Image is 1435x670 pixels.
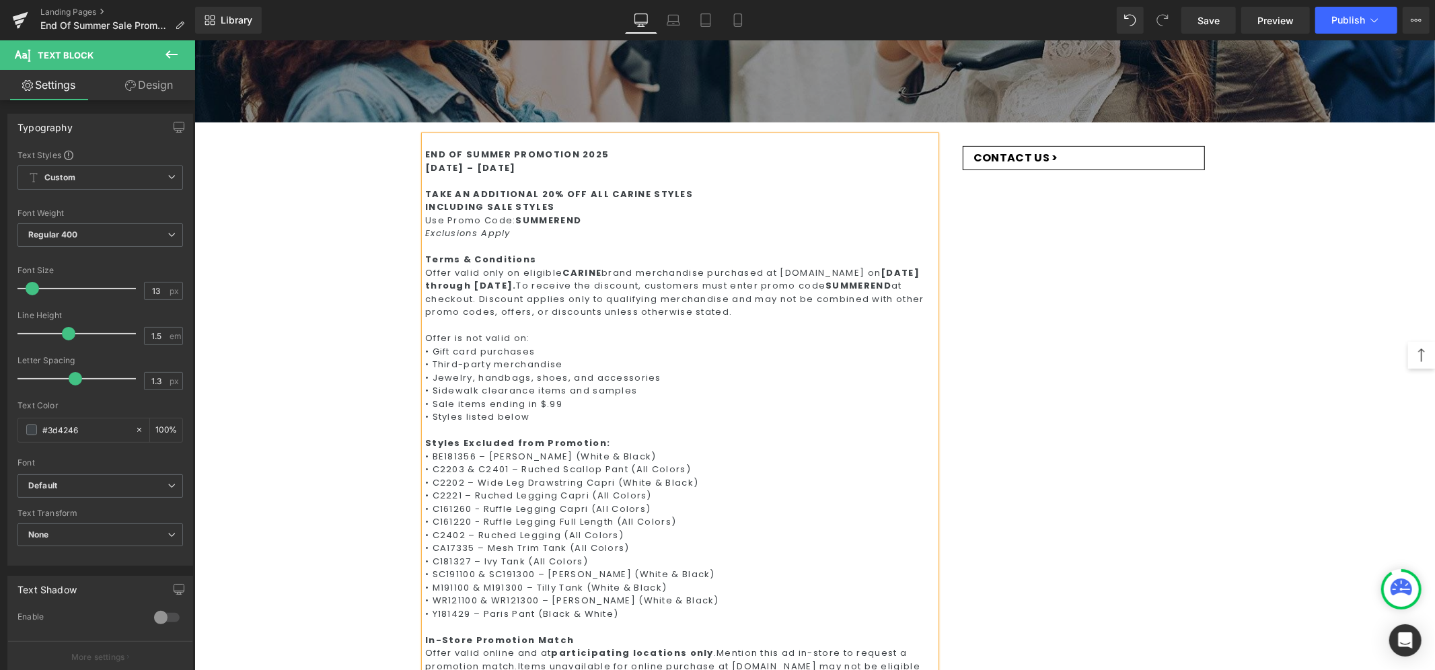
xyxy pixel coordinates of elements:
span: Library [221,14,252,26]
span: Preview [1257,13,1294,28]
div: Open Intercom Messenger [1389,624,1422,657]
div: Typography [17,114,73,133]
div: Use Promo Code: [231,174,741,187]
div: Text Transform [17,509,183,518]
div: • BE181356 – [PERSON_NAME] (White & Black) [231,410,741,423]
div: Font Weight [17,209,183,218]
div: Offer valid only on eligible brand merchandise purchased at [DOMAIN_NAME] on To receive the disco... [231,226,741,278]
div: • C2203 & C2401 – Ruched Scallop Pant (All Colors) [231,422,741,436]
strong: SUMMEREND [322,174,388,186]
span: Publish [1331,15,1365,26]
div: Text Styles [17,149,183,160]
span: CONTACT US > [779,111,864,124]
div: • Gift card purchases [231,305,741,318]
div: • Third-party merchandise [231,318,741,331]
button: Redo [1149,7,1176,34]
div: • C161220 - Ruffle Legging Full Length (All Colors) [231,475,741,488]
a: New Library [195,7,262,34]
strong: END OF SUMMER PROMOTION 2025 [231,108,414,120]
a: Landing Pages [40,7,195,17]
div: Text Color [17,401,183,410]
span: Save [1198,13,1220,28]
button: More [1403,7,1430,34]
div: • Sale items ending in $.99 [231,357,741,371]
button: Undo [1117,7,1144,34]
div: Font Size [17,266,183,275]
b: Custom [44,172,75,184]
b: Regular 400 [28,229,78,239]
strong: Terms & Conditions [231,213,342,225]
div: • Y181429 – Paris Pant (Black & White) [231,567,741,581]
a: Desktop [625,7,657,34]
a: Laptop [657,7,690,34]
a: CONTACT US > [768,106,1010,130]
strong: participating locations only [357,606,519,619]
span: Mention this ad in-store to request a promotion match. [231,606,712,632]
button: Publish [1315,7,1397,34]
strong: In-Store Promotion Match [231,593,379,606]
strong: TAKE AN ADDITIONAL 20% OFF ALL CARINE STYLES [231,147,499,160]
strong: [DATE] – [DATE] [231,121,322,134]
a: Design [100,70,198,100]
span: em [170,332,181,340]
div: Line Height [17,311,183,320]
a: Preview [1241,7,1310,34]
strong: CARINE [368,226,407,239]
div: Offer valid online and at . [231,606,741,646]
div: Font [17,458,183,468]
div: • C2402 – Ruched Legging (All Colors) [231,488,741,502]
div: Offer is not valid on: [231,291,741,305]
div: • Jewelry, handbags, shoes, and accessories [231,331,741,344]
span: px [170,287,181,295]
i: Exclusions Apply [231,186,316,199]
div: • WR121100 & WR121300 – [PERSON_NAME] (White & Black) [231,554,741,567]
div: • CA17335 – Mesh Trim Tank (All Colors) [231,501,741,515]
div: Enable [17,611,141,626]
div: • C181327 – Ivy Tank (All Colors) [231,515,741,528]
a: Tablet [690,7,722,34]
strong: SUMMEREND [631,239,697,252]
div: • Styles listed below [231,370,741,383]
input: Color [42,422,128,437]
div: Letter Spacing [17,356,183,365]
div: • C2202 – Wide Leg Drawstring Capri (White & Black) [231,436,741,449]
div: • C2221 – Ruched Legging Capri (All Colors) [231,449,741,462]
i: Default [28,480,57,492]
strong: Styles Excluded from Promotion: [231,396,416,409]
div: • Sidewalk clearance items and samples [231,344,741,357]
p: More settings [71,651,125,663]
a: Mobile [722,7,754,34]
strong: [DATE] through [DATE]. [231,226,725,252]
div: • M191100 & M191300 – Tilly Tank (White & Black) [231,541,741,554]
div: • SC191100 & SC191300 – [PERSON_NAME] (White & Black) [231,527,741,541]
strong: INCLUDING SALE STYLES [231,160,360,173]
span: Text Block [38,50,94,61]
b: None [28,529,49,539]
div: Text Shadow [17,576,77,595]
div: % [150,418,182,442]
span: px [170,377,181,385]
span: Items unavailable for online purchase at [DOMAIN_NAME] may not be eligible for this promotion. [231,620,726,646]
span: End Of Summer Sale Promotion Terms [40,20,170,31]
div: • C161260 - Ruffle Legging Capri (All Colors) [231,462,741,476]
